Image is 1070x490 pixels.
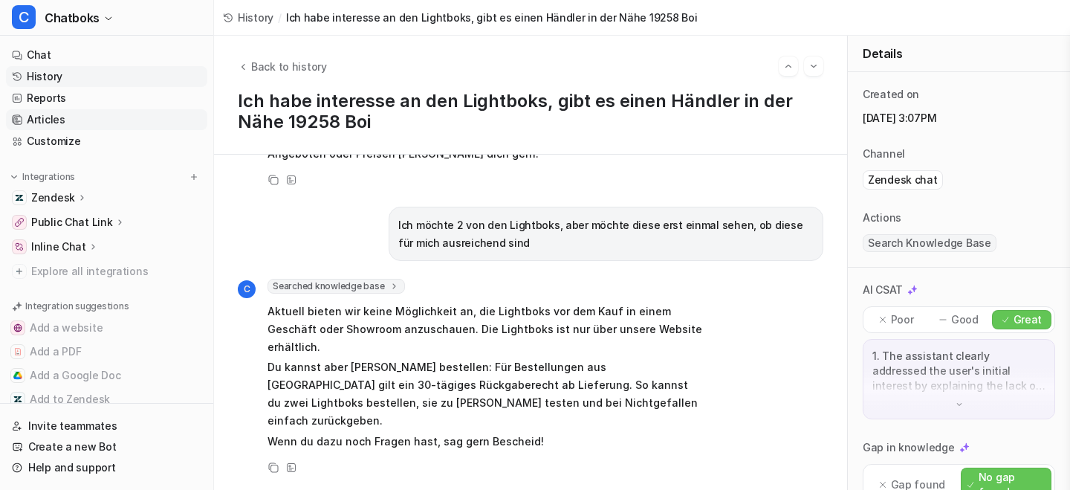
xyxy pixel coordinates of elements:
[6,457,207,478] a: Help and support
[863,210,901,225] p: Actions
[267,303,702,356] p: Aktuell bieten wir keine Möglichkeit an, die Lightboks vor dem Kauf in einem Geschäft oder Showro...
[31,190,75,205] p: Zendesk
[13,347,22,356] img: Add a PDF
[872,349,1045,393] p: 1. The assistant clearly addressed the user's initial interest by explaining the lack of physical...
[1014,312,1043,327] p: Great
[891,312,914,327] p: Poor
[804,57,823,76] button: Go to next session
[238,91,823,133] h1: Ich habe interesse an den Lightboks, gibt es einen Händler in der Nähe 19258 Boi
[238,280,256,298] span: C
[6,340,207,364] button: Add a PDFAdd a PDF
[6,387,207,411] button: Add to ZendeskAdd to Zendesk
[6,66,207,87] a: History
[6,88,207,109] a: Reports
[15,242,24,251] img: Inline Chat
[13,395,22,404] img: Add to Zendesk
[12,264,27,279] img: explore all integrations
[808,59,819,73] img: Next session
[238,59,327,74] button: Back to history
[12,5,36,29] span: C
[13,371,22,380] img: Add a Google Doc
[6,364,207,387] button: Add a Google DocAdd a Google Doc
[848,36,1070,72] div: Details
[223,10,273,25] a: History
[951,312,979,327] p: Good
[15,193,24,202] img: Zendesk
[863,146,905,161] p: Channel
[398,216,814,252] p: Ich möchte 2 von den Lightboks, aber möchte diese erst einmal sehen, ob diese für mich ausreichen...
[15,218,24,227] img: Public Chat Link
[45,7,100,28] span: Chatboks
[267,279,405,294] span: Searched knowledge base
[6,170,80,184] button: Integrations
[238,10,273,25] span: History
[189,172,199,182] img: menu_add.svg
[954,399,964,410] img: down-arrow
[286,10,698,25] span: Ich habe interesse an den Lightboks, gibt es einen Händler in der Nähe 19258 Boi
[278,10,282,25] span: /
[22,171,75,183] p: Integrations
[6,436,207,457] a: Create a new Bot
[6,131,207,152] a: Customize
[6,261,207,282] a: Explore all integrations
[868,173,938,187] p: Zendesk chat
[6,45,207,65] a: Chat
[863,234,996,252] span: Search Knowledge Base
[267,358,702,430] p: Du kannst aber [PERSON_NAME] bestellen: Für Bestellungen aus [GEOGRAPHIC_DATA] gilt ein 30-tägige...
[863,111,1055,126] p: [DATE] 3:07PM
[31,239,86,254] p: Inline Chat
[25,300,129,313] p: Integration suggestions
[31,215,113,230] p: Public Chat Link
[267,433,702,451] p: Wenn du dazu noch Fragen hast, sag gern Bescheid!
[863,283,903,297] p: AI CSAT
[251,59,327,74] span: Back to history
[6,416,207,436] a: Invite teammates
[9,172,19,182] img: expand menu
[863,87,919,102] p: Created on
[13,323,22,332] img: Add a website
[783,59,794,73] img: Previous session
[6,109,207,130] a: Articles
[31,259,201,283] span: Explore all integrations
[779,57,798,76] button: Go to previous session
[6,316,207,340] button: Add a websiteAdd a website
[863,440,955,455] p: Gap in knowledge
